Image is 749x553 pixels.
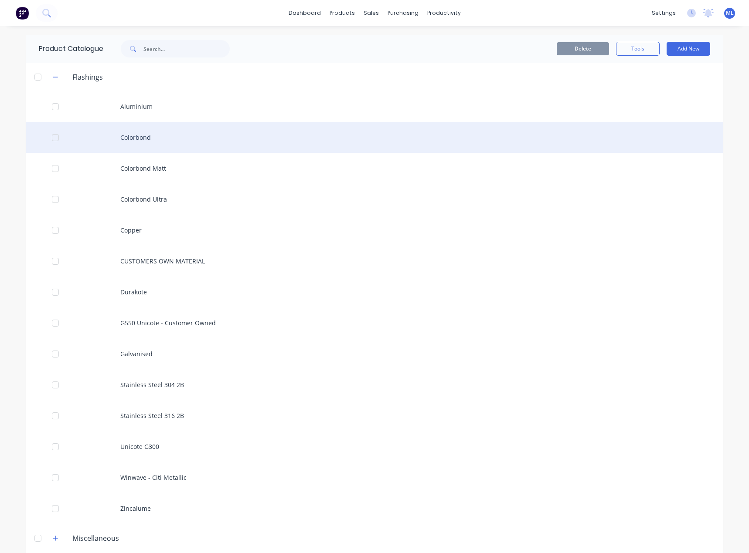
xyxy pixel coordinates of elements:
[65,72,110,82] div: Flashings
[325,7,359,20] div: products
[65,533,126,543] div: Miscellaneous
[26,122,723,153] div: Colorbond
[423,7,465,20] div: productivity
[26,153,723,184] div: Colorbond Matt
[359,7,383,20] div: sales
[26,369,723,400] div: Stainless Steel 304 2B
[557,42,609,55] button: Delete
[616,42,660,56] button: Tools
[26,431,723,462] div: Unicote G300
[26,184,723,215] div: Colorbond Ultra
[383,7,423,20] div: purchasing
[26,215,723,246] div: Copper
[26,338,723,369] div: Galvanised
[26,276,723,307] div: Durakote
[26,400,723,431] div: Stainless Steel 316 2B
[26,91,723,122] div: Aluminium
[26,462,723,493] div: Winwave - Citi Metallic
[143,40,230,57] input: Search...
[16,7,29,20] img: Factory
[284,7,325,20] a: dashboard
[26,307,723,338] div: G550 Unicote - Customer Owned
[726,9,734,17] span: ML
[647,7,680,20] div: settings
[26,246,723,276] div: CUSTOMERS OWN MATERIAL
[26,493,723,524] div: Zincalume
[26,35,103,63] div: Product Catalogue
[667,42,710,56] button: Add New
